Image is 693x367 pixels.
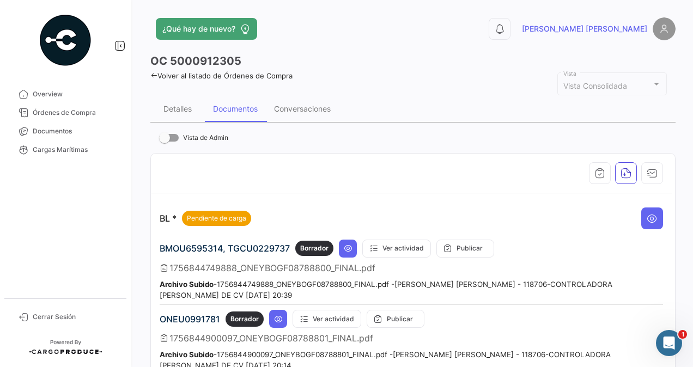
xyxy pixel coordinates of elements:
[33,312,118,322] span: Cerrar Sesión
[213,104,258,113] div: Documentos
[9,85,122,103] a: Overview
[169,333,373,344] span: 1756844900097_ONEYBOGF08788801_FINAL.pdf
[362,240,431,258] button: Ver actividad
[160,243,290,254] span: BMOU6595314, TGCU0229737
[160,280,612,299] small: - 1756844749888_ONEYBOGF08788800_FINAL.pdf - [PERSON_NAME] [PERSON_NAME] - 118706-CONTROLADORA [P...
[150,53,241,69] h3: OC 5000912305
[230,314,259,324] span: Borrador
[678,330,687,339] span: 1
[38,13,93,68] img: powered-by.png
[9,103,122,122] a: Órdenes de Compra
[33,126,118,136] span: Documentos
[9,140,122,159] a: Cargas Marítimas
[160,350,214,359] b: Archivo Subido
[9,122,122,140] a: Documentos
[436,240,494,258] button: Publicar
[300,243,329,253] span: Borrador
[33,108,118,118] span: Órdenes de Compra
[33,89,118,99] span: Overview
[169,262,375,273] span: 1756844749888_ONEYBOGF08788800_FINAL.pdf
[163,104,192,113] div: Detalles
[183,131,228,144] span: Vista de Admin
[367,310,424,328] button: Publicar
[150,71,293,80] a: Volver al listado de Órdenes de Compra
[187,213,246,223] span: Pendiente de carga
[653,17,676,40] img: placeholder-user.png
[656,330,682,356] iframe: Intercom live chat
[293,310,361,328] button: Ver actividad
[563,81,627,90] span: Vista Consolidada
[160,280,214,289] b: Archivo Subido
[162,23,235,34] span: ¿Qué hay de nuevo?
[156,18,257,40] button: ¿Qué hay de nuevo?
[160,314,220,325] span: ONEU0991781
[33,145,118,155] span: Cargas Marítimas
[274,104,331,113] div: Conversaciones
[522,23,647,34] span: [PERSON_NAME] [PERSON_NAME]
